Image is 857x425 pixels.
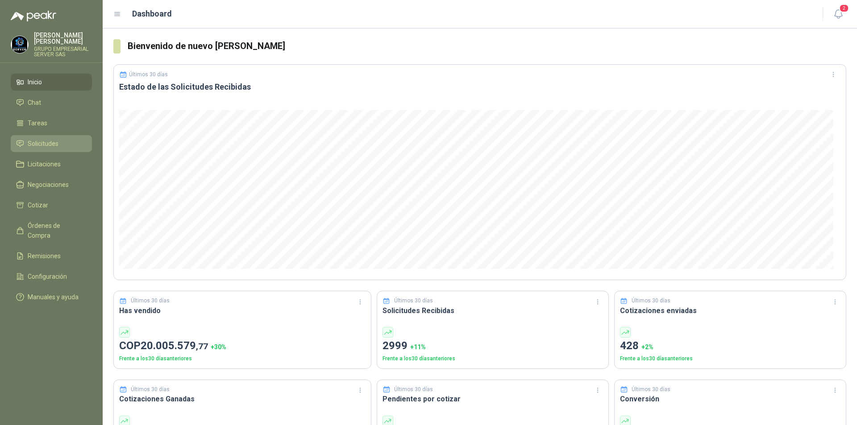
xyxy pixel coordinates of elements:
a: Tareas [11,115,92,132]
h3: Bienvenido de nuevo [PERSON_NAME] [128,39,846,53]
a: Inicio [11,74,92,91]
p: Frente a los 30 días anteriores [620,355,840,363]
p: Frente a los 30 días anteriores [383,355,603,363]
span: Configuración [28,272,67,281]
h3: Estado de las Solicitudes Recibidas [119,82,840,92]
span: Manuales y ayuda [28,292,79,302]
span: Negociaciones [28,180,69,190]
span: ,77 [196,341,208,351]
span: + 30 % [211,343,226,351]
h3: Cotizaciones Ganadas [119,393,366,404]
p: Últimos 30 días [131,385,170,394]
span: + 2 % [641,343,653,351]
a: Solicitudes [11,135,92,152]
p: Últimos 30 días [632,385,670,394]
p: Últimos 30 días [131,297,170,305]
h3: Solicitudes Recibidas [383,305,603,316]
a: Remisiones [11,248,92,264]
span: 20.005.579 [141,339,208,352]
span: Inicio [28,77,42,87]
a: Órdenes de Compra [11,217,92,244]
span: Licitaciones [28,159,61,169]
p: Últimos 30 días [394,297,433,305]
span: Tareas [28,118,47,128]
a: Manuales y ayuda [11,289,92,305]
h3: Cotizaciones enviadas [620,305,840,316]
p: GRUPO EMPRESARIAL SERVER SAS [34,46,92,57]
p: Últimos 30 días [394,385,433,394]
h3: Has vendido [119,305,366,316]
button: 2 [830,6,846,22]
p: Frente a los 30 días anteriores [119,355,366,363]
p: 428 [620,338,840,355]
span: Chat [28,98,41,107]
img: Logo peakr [11,11,56,21]
span: Solicitudes [28,139,58,149]
a: Configuración [11,268,92,285]
p: 2999 [383,338,603,355]
img: Company Logo [11,36,28,53]
a: Cotizar [11,197,92,214]
p: COP [119,338,366,355]
span: Órdenes de Compra [28,221,83,240]
a: Chat [11,94,92,111]
span: + 11 % [410,343,426,351]
a: Licitaciones [11,156,92,173]
p: Últimos 30 días [632,297,670,305]
h1: Dashboard [132,8,172,20]
span: Cotizar [28,200,48,210]
h3: Conversión [620,393,840,404]
a: Negociaciones [11,176,92,193]
h3: Pendientes por cotizar [383,393,603,404]
p: [PERSON_NAME] [PERSON_NAME] [34,32,92,45]
p: Últimos 30 días [129,71,168,78]
span: 2 [839,4,849,12]
span: Remisiones [28,251,61,261]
